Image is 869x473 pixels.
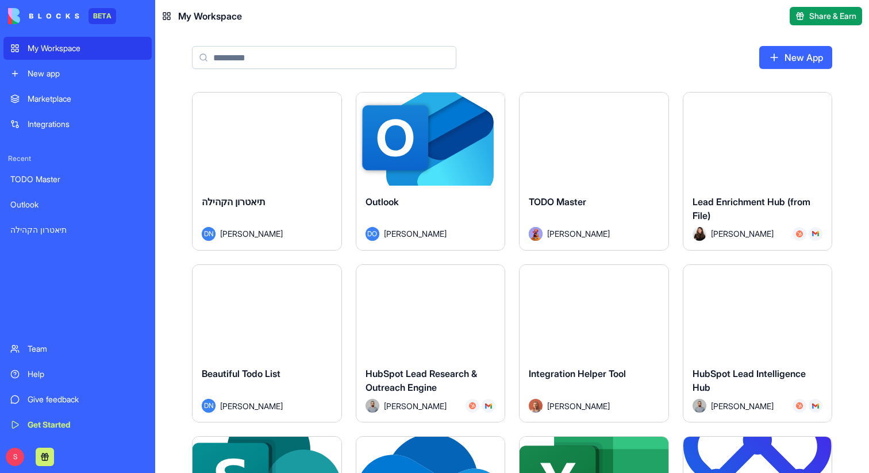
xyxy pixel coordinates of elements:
a: Outlook [3,193,152,216]
a: BETA [8,8,116,24]
span: Lead Enrichment Hub (from File) [693,196,810,221]
span: DN [202,399,216,413]
a: Team [3,337,152,360]
div: BETA [89,8,116,24]
div: TODO Master [10,174,145,185]
span: Beautiful Todo List [202,368,280,379]
span: [PERSON_NAME] [384,400,447,412]
a: Get Started [3,413,152,436]
span: [PERSON_NAME] [384,228,447,240]
a: HubSpot Lead Intelligence HubAvatar[PERSON_NAME] [683,264,833,423]
div: New app [28,68,145,79]
div: My Workspace [28,43,145,54]
a: TODO Master [3,168,152,191]
a: Help [3,363,152,386]
span: Share & Earn [809,10,856,22]
img: Gmail_trouth.svg [812,402,819,409]
img: logo [8,8,79,24]
img: Hubspot_zz4hgj.svg [796,230,803,237]
span: Recent [3,154,152,163]
img: Gmail_trouth.svg [812,230,819,237]
a: Integration Helper ToolAvatar[PERSON_NAME] [519,264,669,423]
div: תיאטרון הקהילה [10,224,145,236]
span: [PERSON_NAME] [220,228,283,240]
div: Outlook [10,199,145,210]
a: New app [3,62,152,85]
span: Integration Helper Tool [529,368,626,379]
div: Integrations [28,118,145,130]
span: My Workspace [178,9,242,23]
span: Outlook [366,196,399,207]
span: [PERSON_NAME] [711,400,774,412]
a: Integrations [3,113,152,136]
a: תיאטרון הקהילהDN[PERSON_NAME] [192,92,342,251]
a: Beautiful Todo ListDN[PERSON_NAME] [192,264,342,423]
span: [PERSON_NAME] [711,228,774,240]
button: Share & Earn [790,7,862,25]
div: Get Started [28,419,145,430]
span: HubSpot Lead Research & Outreach Engine [366,368,477,393]
div: Marketplace [28,93,145,105]
a: Give feedback [3,388,152,411]
span: [PERSON_NAME] [220,400,283,412]
span: S [6,448,24,466]
span: [PERSON_NAME] [547,228,610,240]
div: Give feedback [28,394,145,405]
a: Lead Enrichment Hub (from File)Avatar[PERSON_NAME] [683,92,833,251]
img: Hubspot_zz4hgj.svg [796,402,803,409]
img: Avatar [529,227,543,241]
a: TODO MasterAvatar[PERSON_NAME] [519,92,669,251]
span: HubSpot Lead Intelligence Hub [693,368,806,393]
a: My Workspace [3,37,152,60]
span: [PERSON_NAME] [547,400,610,412]
img: Avatar [366,399,379,413]
a: Marketplace [3,87,152,110]
img: Gmail_trouth.svg [485,402,492,409]
a: תיאטרון הקהילה [3,218,152,241]
img: Avatar [693,399,706,413]
a: New App [759,46,832,69]
a: OutlookDO[PERSON_NAME] [356,92,506,251]
span: DN [202,227,216,241]
img: Avatar [529,399,543,413]
a: HubSpot Lead Research & Outreach EngineAvatar[PERSON_NAME] [356,264,506,423]
div: Help [28,368,145,380]
div: Team [28,343,145,355]
span: TODO Master [529,196,586,207]
span: תיאטרון הקהילה [202,196,266,207]
span: DO [366,227,379,241]
img: Hubspot_zz4hgj.svg [469,402,476,409]
img: Avatar [693,227,706,241]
